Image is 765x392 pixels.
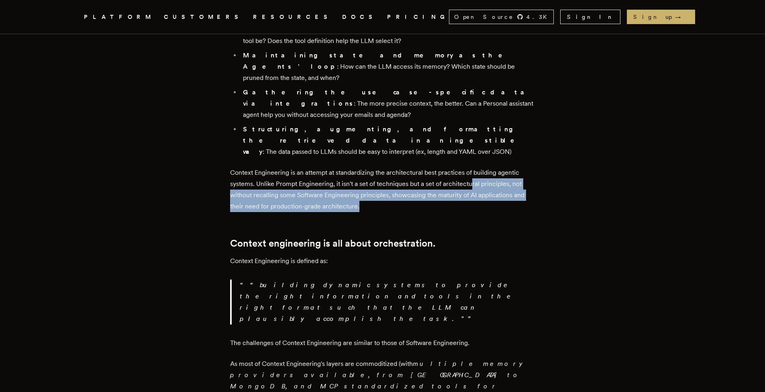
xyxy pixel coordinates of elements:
[241,124,535,157] li: : The data passed to LLMs should be easy to interpret (ex, length and YAML over JSON)
[560,10,620,24] a: Sign In
[342,12,377,22] a: DOCS
[526,13,552,21] span: 4.3 K
[243,125,526,155] strong: Structuring, augmenting, and formatting the retrieved data in an ingestible way
[230,238,535,249] h2: Context engineering is all about orchestration.
[230,167,535,212] p: Context Engineering is an attempt at standardizing the architectural best practices of building a...
[240,280,535,325] p: “building dynamic systems to provide the right information and tools in the right format such tha...
[230,337,535,349] p: The challenges of Context Engineering are similar to those of Software Engineering.
[164,12,243,22] a: CUSTOMERS
[230,255,535,267] p: Context Engineering is defined as:
[253,12,333,22] button: RESOURCES
[84,12,154,22] button: PLATFORM
[241,87,535,120] li: : The more precise context, the better. Can a Personal assistant agent help you without accessing...
[243,88,534,107] strong: Gathering the use case-specific data via integrations
[627,10,695,24] a: Sign up
[241,50,535,84] li: : How can the LLM access its memory? Which state should be pruned from the state, and when?
[387,12,449,22] a: PRICING
[454,13,514,21] span: Open Source
[243,51,514,70] strong: Maintaining state and memory as the Agents ' loop
[675,13,689,21] span: →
